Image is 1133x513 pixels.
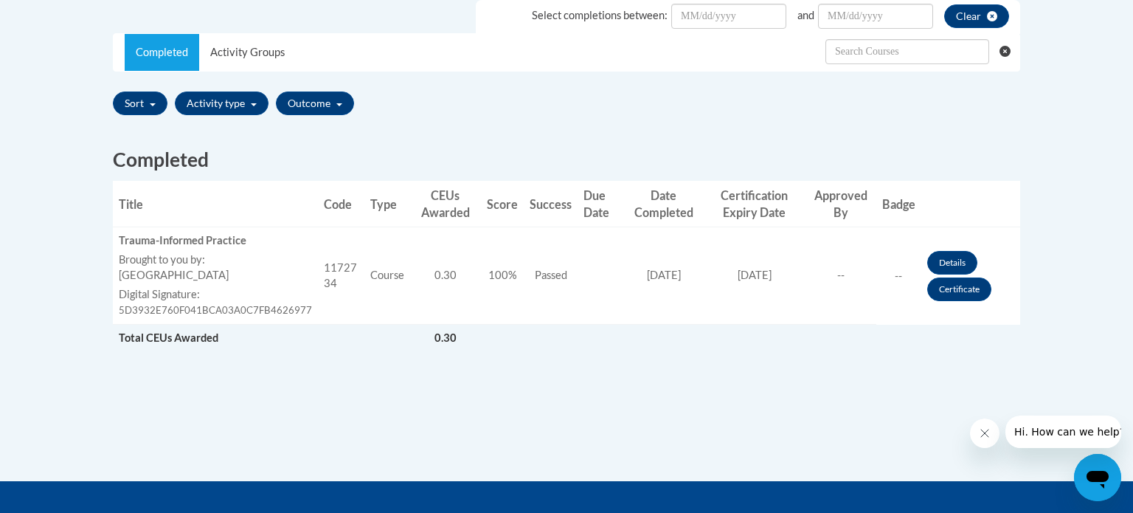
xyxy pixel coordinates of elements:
[113,92,167,115] button: Sort
[738,269,772,281] span: [DATE]
[364,181,410,227] th: Type
[647,269,681,281] span: [DATE]
[825,39,989,64] input: Search Withdrawn Transcripts
[416,268,475,283] div: 0.30
[119,287,312,303] label: Digital Signature:
[125,34,199,71] a: Completed
[704,181,805,227] th: Certification Expiry Date
[927,251,977,275] a: Details button
[623,181,704,227] th: Date Completed
[578,181,623,227] th: Due Date
[524,227,578,325] td: Passed
[999,34,1019,69] button: Clear searching
[818,4,933,29] input: Date Input
[9,10,119,22] span: Hi. How can we help?
[410,325,481,352] td: 0.30
[113,181,318,227] th: Title
[119,252,312,268] label: Brought to you by:
[119,331,218,344] span: Total CEUs Awarded
[410,181,481,227] th: CEUs Awarded
[921,181,1021,227] th: Actions
[481,181,524,227] th: Score
[488,269,517,281] span: 100%
[524,181,578,227] th: Success
[876,181,921,227] th: Badge
[532,9,668,21] span: Select completions between:
[927,278,991,301] a: Certificate
[364,227,410,325] td: Course
[805,325,876,352] td: Actions
[119,233,312,249] div: Trauma-Informed Practice
[119,269,229,281] span: [GEOGRAPHIC_DATA]
[876,227,921,325] td: --
[318,227,364,325] td: 1172734
[119,304,312,316] span: 5D3932E760F041BCA03A0C7FB4626977
[175,92,268,115] button: Activity type
[276,92,354,115] button: Outcome
[805,181,876,227] th: Approved By
[199,34,296,71] a: Activity Groups
[1074,454,1121,501] iframe: Button to launch messaging window
[318,181,364,227] th: Code
[671,4,786,29] input: Date Input
[944,4,1009,28] button: clear
[797,9,814,21] span: and
[805,227,876,325] td: --
[1005,416,1121,448] iframe: Message from company
[113,146,1020,173] h2: Completed
[970,419,999,448] iframe: Close message
[921,227,1021,325] td: Actions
